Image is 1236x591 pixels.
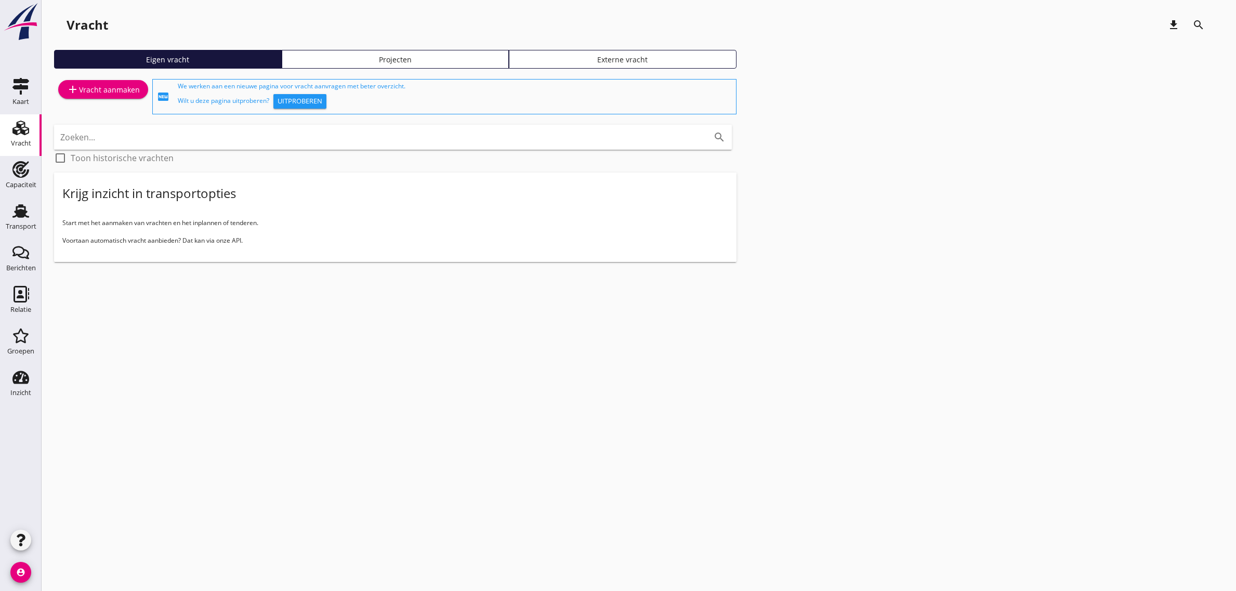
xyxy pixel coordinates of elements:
[67,17,108,33] div: Vracht
[2,3,40,41] img: logo-small.a267ee39.svg
[6,265,36,271] div: Berichten
[62,218,728,228] p: Start met het aanmaken van vrachten en het inplannen of tenderen.
[509,50,737,69] a: Externe vracht
[62,185,236,202] div: Krijg inzicht in transportopties
[157,90,169,103] i: fiber_new
[178,82,732,112] div: We werken aan een nieuwe pagina voor vracht aanvragen met beter overzicht. Wilt u deze pagina uit...
[6,181,36,188] div: Capaciteit
[12,98,29,105] div: Kaart
[7,348,34,354] div: Groepen
[71,153,174,163] label: Toon historische vrachten
[713,131,726,143] i: search
[10,389,31,396] div: Inzicht
[1192,19,1205,31] i: search
[11,140,31,147] div: Vracht
[278,96,322,107] div: Uitproberen
[54,50,282,69] a: Eigen vracht
[6,223,36,230] div: Transport
[273,94,326,109] button: Uitproberen
[282,50,509,69] a: Projecten
[10,306,31,313] div: Relatie
[60,129,696,146] input: Zoeken...
[1167,19,1180,31] i: download
[10,562,31,583] i: account_circle
[58,80,148,99] a: Vracht aanmaken
[514,54,732,65] div: Externe vracht
[67,83,140,96] div: Vracht aanmaken
[62,236,728,245] p: Voortaan automatisch vracht aanbieden? Dat kan via onze API.
[286,54,505,65] div: Projecten
[59,54,277,65] div: Eigen vracht
[67,83,79,96] i: add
